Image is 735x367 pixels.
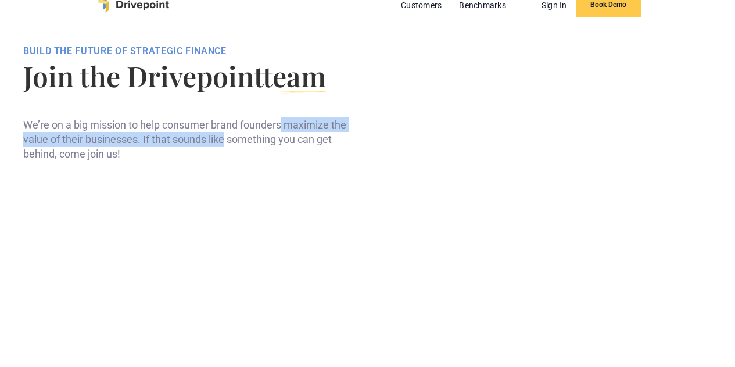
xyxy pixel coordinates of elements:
[263,57,326,94] span: team
[23,117,353,162] p: We’re on a big mission to help consumer brand founders maximize the value of their businesses. If...
[23,45,353,57] div: BUILD THE FUTURE OF STRATEGIC FINANCE
[23,62,353,90] h1: Join the Drivepoint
